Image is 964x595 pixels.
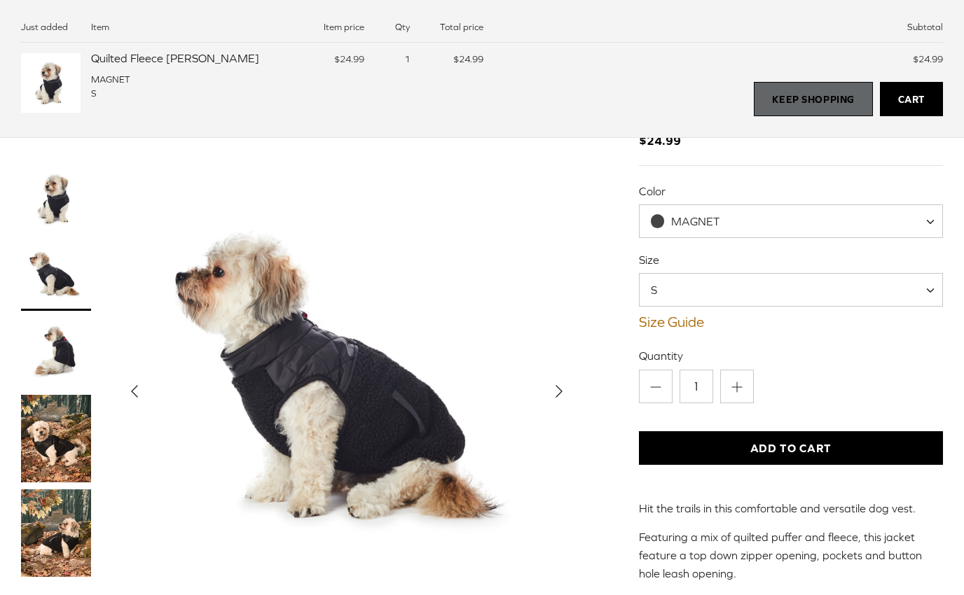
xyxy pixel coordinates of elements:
a: Thumbnail Link [21,164,91,234]
span: $24.99 [913,54,943,64]
span: MAGNET [639,204,943,238]
p: Hit the trails in this comfortable and versatile dog vest. [639,500,943,518]
span: $24.99 [453,54,483,64]
label: Color [639,183,943,199]
div: Qty [375,21,410,34]
span: 1 [404,54,410,64]
a: Size Guide [639,314,943,330]
div: Item [91,21,287,34]
input: Quantity [680,370,713,403]
span: S [91,88,97,99]
a: Thumbnail Link [21,489,91,577]
a: Thumbnail Link [21,395,91,482]
label: Quantity [639,348,943,363]
span: $24.99 [334,54,364,64]
div: Subtotal [483,21,943,34]
span: S [640,282,685,297]
button: Next [544,376,574,407]
span: MAGNET [91,74,130,85]
button: Previous [119,376,150,407]
a: Thumbnail Link [21,318,91,388]
div: Just added [21,21,81,34]
div: Quilted Fleece [PERSON_NAME] [91,50,287,66]
span: MAGNET [671,215,719,227]
div: Item price [298,21,364,34]
div: Total price [420,21,483,34]
a: Thumbnail Link [21,241,91,311]
img: Quilted Fleece Melton Vest [21,53,81,113]
a: Cart [880,82,943,117]
label: Size [639,252,943,267]
span: S [639,273,943,307]
span: MAGNET [640,214,748,229]
button: Add to Cart [639,431,943,465]
a: Keep Shopping [754,82,872,117]
p: Featuring a mix of quilted puffer and fleece, this jacket feature a top down zipper opening, pock... [639,528,943,582]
